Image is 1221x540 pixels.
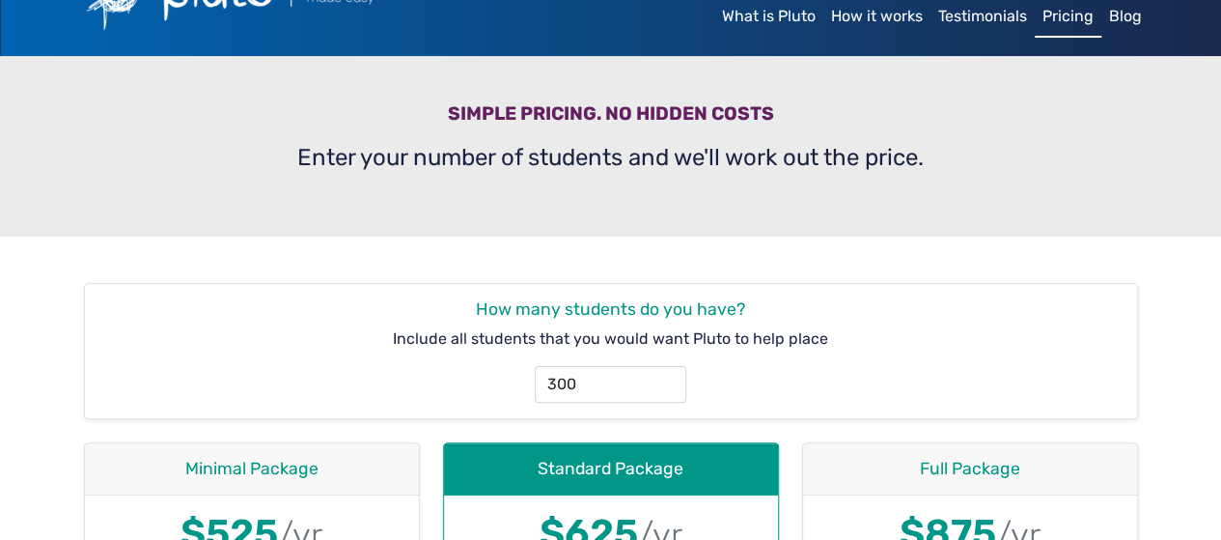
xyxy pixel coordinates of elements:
[100,459,403,479] h4: Minimal Package
[84,102,1138,132] h3: Simple pricing. No hidden costs
[459,459,763,479] h4: Standard Package
[100,299,1122,320] h4: How many students do you have?
[819,459,1122,479] h4: Full Package
[85,284,1137,418] div: Include all students that you would want Pluto to help place
[84,140,1138,175] p: Enter your number of students and we'll work out the price.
